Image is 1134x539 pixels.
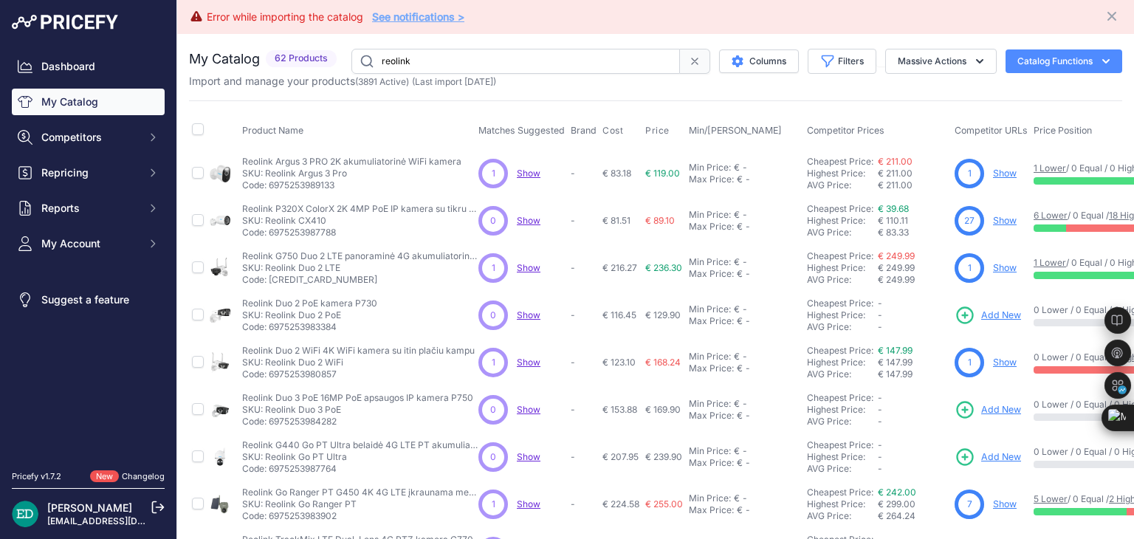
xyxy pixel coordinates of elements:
[41,165,138,180] span: Repricing
[645,125,673,137] button: Price
[645,498,683,509] span: € 255.00
[242,125,303,136] span: Product Name
[645,357,681,368] span: € 168.24
[490,309,496,322] span: 0
[242,215,478,227] p: SKU: Reolink CX410
[878,439,882,450] span: -
[517,262,540,273] span: Show
[571,451,597,463] p: -
[743,410,750,422] div: -
[1034,210,1068,221] a: 6 Lower
[734,445,740,457] div: €
[878,179,949,191] div: € 211.00
[645,404,681,415] span: € 169.90
[242,156,461,168] p: Reolink Argus 3 PRO 2K akumuliatorinė WiFi kamera
[885,49,997,74] button: Massive Actions
[734,351,740,363] div: €
[207,10,363,24] div: Error while importing the catalog
[517,498,540,509] a: Show
[242,392,473,404] p: Reolink Duo 3 PoE 16MP PoE apsaugos IP kamera P750
[689,303,731,315] div: Min Price:
[807,416,878,428] div: AVG Price:
[571,262,597,274] p: -
[492,261,495,275] span: 1
[645,215,675,226] span: € 89.10
[878,451,882,462] span: -
[12,53,165,80] a: Dashboard
[242,298,377,309] p: Reolink Duo 2 PoE kamera P730
[12,89,165,115] a: My Catalog
[968,261,972,275] span: 1
[807,392,873,403] a: Cheapest Price:
[807,345,873,356] a: Cheapest Price:
[1034,125,1092,136] span: Price Position
[689,445,731,457] div: Min Price:
[993,262,1017,273] a: Show
[993,168,1017,179] a: Show
[740,303,747,315] div: -
[878,345,913,356] a: € 147.99
[478,125,565,136] span: Matches Suggested
[734,303,740,315] div: €
[807,309,878,321] div: Highest Price:
[807,368,878,380] div: AVG Price:
[47,501,132,514] a: [PERSON_NAME]
[571,215,597,227] p: -
[981,450,1021,464] span: Add New
[689,268,734,280] div: Max Price:
[737,504,743,516] div: €
[740,445,747,457] div: -
[242,203,478,215] p: Reolink P320X ColorX 2K 4MP PoE IP kamera su tikru pilnų spalvų naktiniu matymu
[807,463,878,475] div: AVG Price:
[743,363,750,374] div: -
[189,49,260,69] h2: My Catalog
[242,250,478,262] p: Reolink G750 Duo 2 LTE panoraminė 4G akumuliatorinė kamera
[517,451,540,462] a: Show
[878,416,882,427] span: -
[90,470,119,483] span: New
[517,357,540,368] span: Show
[517,404,540,415] a: Show
[689,410,734,422] div: Max Price:
[242,262,478,274] p: SKU: Reolink Duo 2 LTE
[807,487,873,498] a: Cheapest Price:
[12,124,165,151] button: Competitors
[242,309,377,321] p: SKU: Reolink Duo 2 PoE
[737,315,743,327] div: €
[517,215,540,226] a: Show
[807,250,873,261] a: Cheapest Price:
[737,410,743,422] div: €
[12,286,165,313] a: Suggest a feature
[993,357,1017,368] a: Show
[242,274,478,286] p: Code: [CREDIT_CARD_NUMBER]
[602,125,626,137] button: Cost
[645,451,682,462] span: € 239.90
[517,309,540,320] span: Show
[734,492,740,504] div: €
[242,487,478,498] p: Reolink Go Ranger PT G450 4K 4G LTE įkraunama medžioklinė kamera su saulės panele
[878,357,913,368] span: € 147.99
[689,221,734,233] div: Max Price:
[981,403,1021,417] span: Add New
[242,439,478,451] p: Reolink G440 Go PT Ultra belaidė 4G LTE PT akumuliatorinė kamera su spalvotu naktiniu matymu
[412,76,496,87] span: (Last import [DATE])
[41,236,138,251] span: My Account
[968,356,972,369] span: 1
[955,447,1021,467] a: Add New
[743,221,750,233] div: -
[189,74,496,89] p: Import and manage your products
[602,404,637,415] span: € 153.88
[12,230,165,257] button: My Account
[517,168,540,179] a: Show
[492,498,495,511] span: 1
[602,309,636,320] span: € 116.45
[1104,6,1122,24] button: Close
[807,168,878,179] div: Highest Price:
[689,174,734,185] div: Max Price:
[734,256,740,268] div: €
[242,404,473,416] p: SKU: Reolink Duo 3 PoE
[878,498,915,509] span: € 299.00
[602,498,639,509] span: € 224.58
[689,125,782,136] span: Min/[PERSON_NAME]
[689,363,734,374] div: Max Price:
